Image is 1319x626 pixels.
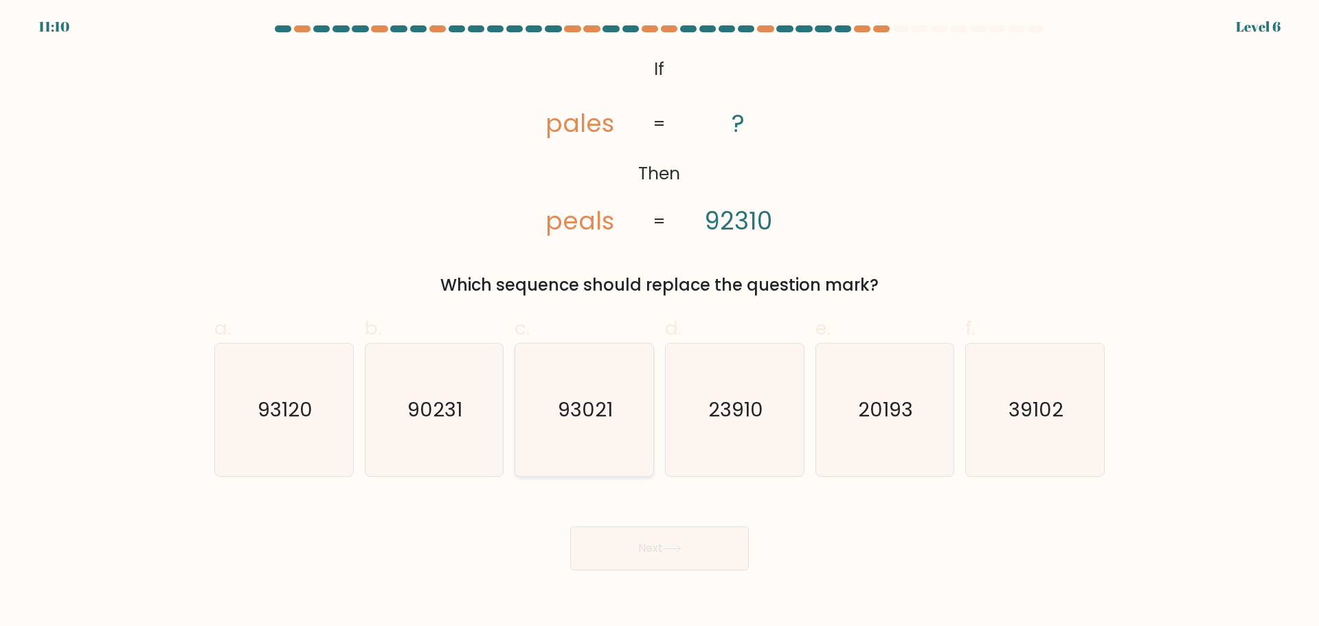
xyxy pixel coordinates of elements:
text: 20193 [859,396,914,423]
tspan: peals [546,204,615,238]
tspan: If [655,57,665,81]
span: c. [515,315,530,342]
div: Level 6 [1236,16,1281,37]
div: Which sequence should replace the question mark? [223,273,1096,298]
button: Next [570,526,749,570]
span: d. [665,315,681,342]
tspan: 92310 [705,204,773,238]
span: a. [214,315,231,342]
text: 93120 [258,396,313,423]
text: 90231 [408,396,463,423]
span: f. [965,315,975,342]
text: 39102 [1009,396,1064,423]
svg: @import url('[URL][DOMAIN_NAME]); [507,52,812,240]
text: 93021 [559,396,613,423]
tspan: = [653,210,666,234]
tspan: pales [546,107,615,141]
tspan: ? [732,107,745,141]
text: 23910 [708,396,763,423]
tspan: Then [639,162,681,186]
span: b. [365,315,381,342]
tspan: = [653,112,666,136]
div: 11:10 [38,16,69,37]
span: e. [815,315,831,342]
